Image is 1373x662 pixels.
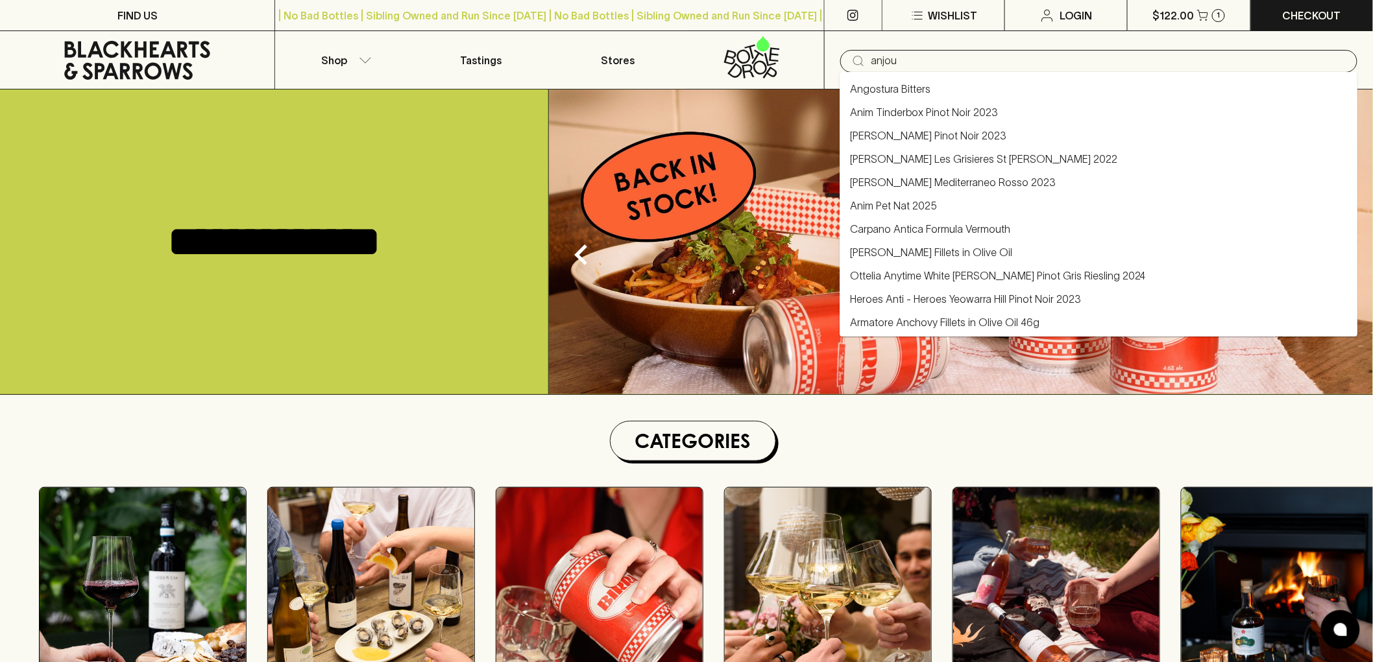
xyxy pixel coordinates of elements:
[321,53,347,68] p: Shop
[275,31,412,89] button: Shop
[413,31,550,89] a: Tastings
[1334,623,1347,636] img: bubble-icon
[616,427,770,455] h1: Categories
[601,53,635,68] p: Stores
[1153,8,1195,23] p: $122.00
[550,31,686,89] a: Stores
[928,8,977,23] p: Wishlist
[850,104,998,120] a: Anim Tinderbox Pinot Noir 2023
[850,81,930,97] a: Angostura Bitters
[850,268,1145,283] a: Ottelia Anytime White [PERSON_NAME] Pinot Gris Riesling 2024
[850,221,1010,237] a: Carpano Antica Formula Vermouth
[850,151,1117,167] a: [PERSON_NAME] Les Grisieres St [PERSON_NAME] 2022
[117,8,158,23] p: FIND US
[850,314,1039,330] a: Armatore Anchovy Fillets in Olive Oil 46g
[1060,8,1093,23] p: Login
[850,244,1012,260] a: [PERSON_NAME] Fillets in Olive Oil
[850,128,1006,143] a: [PERSON_NAME] Pinot Noir 2023
[850,291,1081,307] a: Heroes Anti - Heroes Yeowarra Hill Pinot Noir 2023
[555,229,607,281] button: Previous
[850,198,937,213] a: Anim Pet Nat 2025
[871,51,1347,71] input: Try "Pinot noir"
[460,53,502,68] p: Tastings
[1217,12,1220,19] p: 1
[1283,8,1341,23] p: Checkout
[850,174,1056,190] a: [PERSON_NAME] Mediterraneo Rosso 2023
